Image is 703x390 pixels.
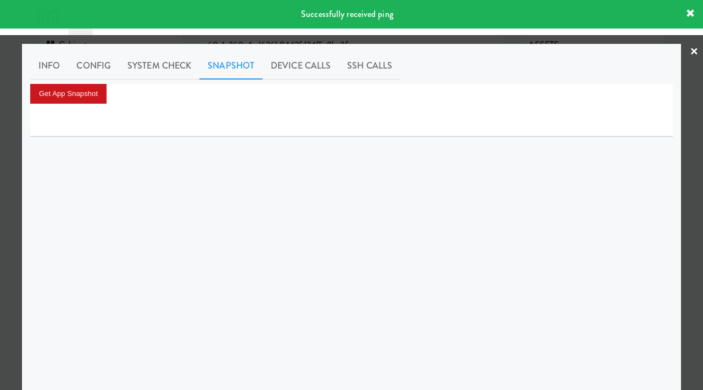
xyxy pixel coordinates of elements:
a: Config [68,52,119,80]
a: Snapshot [199,52,263,80]
a: × [690,35,699,69]
a: SSH Calls [339,52,400,80]
a: Info [30,52,68,80]
span: Successfully received ping [301,8,393,20]
button: Get App Snapshot [30,84,107,104]
a: System Check [119,52,199,80]
a: Device Calls [263,52,339,80]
